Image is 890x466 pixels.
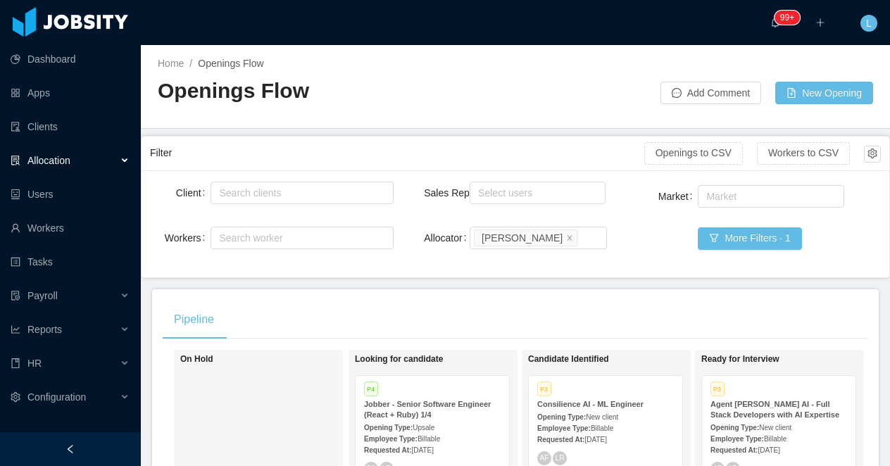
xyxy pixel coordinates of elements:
[660,82,761,104] button: icon: messageAdd Comment
[758,446,779,454] span: [DATE]
[11,291,20,301] i: icon: file-protect
[27,391,86,403] span: Configuration
[698,227,801,250] button: icon: filterMore Filters · 1
[364,435,418,443] strong: Employee Type:
[413,424,434,432] span: Upsale
[27,290,58,301] span: Payroll
[591,424,613,432] span: Billable
[180,354,377,365] h1: On Hold
[418,435,440,443] span: Billable
[710,424,759,432] strong: Opening Type:
[866,15,872,32] span: L
[537,400,644,408] strong: Consilience AI - ML Engineer
[364,446,411,454] strong: Requested At:
[710,400,839,419] strong: Agent [PERSON_NAME] AI - Full Stack Developers with AI Expertise
[478,186,591,200] div: Select users
[555,454,564,462] span: LR
[702,188,710,205] input: Market
[219,186,378,200] div: Search clients
[176,187,211,199] label: Client
[710,382,725,396] span: P3
[584,436,606,443] span: [DATE]
[537,424,591,432] strong: Employee Type:
[864,146,881,163] button: icon: setting
[710,446,758,454] strong: Requested At:
[11,113,130,141] a: icon: auditClients
[364,400,491,419] strong: Jobber - Senior Software Engineer (React + Ruby) 1/4
[215,184,222,201] input: Client
[198,58,263,69] span: Openings Flow
[775,11,800,25] sup: 575
[580,229,588,246] input: Allocator
[528,354,725,365] h1: Candidate Identified
[566,234,573,242] i: icon: close
[757,142,850,165] button: Workers to CSV
[11,248,130,276] a: icon: profileTasks
[364,424,413,432] strong: Opening Type:
[163,300,225,339] div: Pipeline
[706,189,829,203] div: Market
[658,191,698,202] label: Market
[815,18,825,27] i: icon: plus
[411,446,433,454] span: [DATE]
[215,229,222,246] input: Workers
[644,142,743,165] button: Openings to CSV
[11,45,130,73] a: icon: pie-chartDashboard
[158,58,184,69] a: Home
[158,77,515,106] h2: Openings Flow
[27,155,70,166] span: Allocation
[764,435,786,443] span: Billable
[27,358,42,369] span: HR
[219,231,372,245] div: Search worker
[424,232,472,244] label: Allocator
[189,58,192,69] span: /
[482,230,563,246] div: [PERSON_NAME]
[474,184,482,201] input: Sales Rep
[775,82,873,104] button: icon: file-addNew Opening
[537,413,586,421] strong: Opening Type:
[150,140,644,166] div: Filter
[165,232,211,244] label: Workers
[11,79,130,107] a: icon: appstoreApps
[11,358,20,368] i: icon: book
[355,354,552,365] h1: Looking for candidate
[586,413,618,421] span: New client
[424,187,479,199] label: Sales Rep
[11,156,20,165] i: icon: solution
[11,180,130,208] a: icon: robotUsers
[364,382,378,396] span: P4
[539,454,549,462] span: AF
[11,392,20,402] i: icon: setting
[27,324,62,335] span: Reports
[537,382,551,396] span: P3
[474,229,577,246] li: Luisa Romero
[11,214,130,242] a: icon: userWorkers
[770,18,780,27] i: icon: bell
[710,435,764,443] strong: Employee Type:
[759,424,791,432] span: New client
[11,325,20,334] i: icon: line-chart
[537,436,584,443] strong: Requested At:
